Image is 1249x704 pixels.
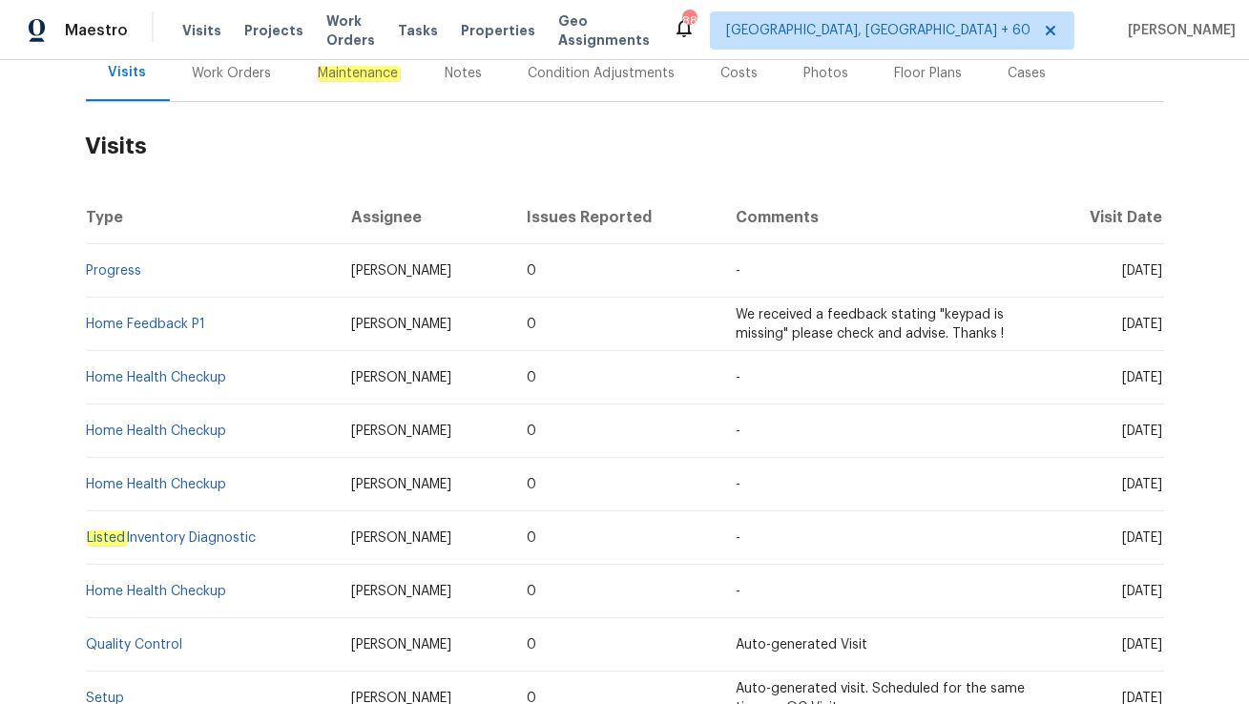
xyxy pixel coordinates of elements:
div: Work Orders [193,64,272,83]
span: - [736,478,740,491]
th: Assignee [336,191,511,244]
span: [DATE] [1123,424,1163,438]
span: Properties [461,21,535,40]
span: Auto-generated Visit [736,638,867,652]
div: Visits [109,63,147,82]
a: Progress [87,264,142,278]
span: 0 [527,585,536,598]
span: We received a feedback stating "keypad is missing" please check and advise. Thanks ! [736,308,1004,341]
span: [DATE] [1123,264,1163,278]
a: Home Feedback P1 [87,318,206,331]
a: Home Health Checkup [87,585,227,598]
span: Geo Assignments [558,11,650,50]
div: Notes [446,64,483,83]
span: - [736,531,740,545]
th: Comments [720,191,1044,244]
span: 0 [527,478,536,491]
span: - [736,264,740,278]
a: Home Health Checkup [87,371,227,384]
span: [DATE] [1123,371,1163,384]
th: Visit Date [1044,191,1163,244]
em: Maintenance [318,66,400,81]
span: 0 [527,264,536,278]
div: 887 [682,11,696,31]
th: Type [86,191,336,244]
span: Maestro [65,21,128,40]
span: [DATE] [1123,478,1163,491]
span: [DATE] [1123,531,1163,545]
div: Floor Plans [895,64,963,83]
div: Costs [721,64,759,83]
span: 0 [527,424,536,438]
span: 0 [527,531,536,545]
span: - [736,424,740,438]
em: Listed [87,530,127,546]
div: Condition Adjustments [529,64,676,83]
span: 0 [527,371,536,384]
span: [PERSON_NAME] [351,371,451,384]
span: [PERSON_NAME] [351,318,451,331]
span: [PERSON_NAME] [351,478,451,491]
span: Tasks [398,24,438,37]
h2: Visits [86,102,1164,191]
span: Projects [244,21,303,40]
span: - [736,371,740,384]
span: [PERSON_NAME] [351,585,451,598]
span: [PERSON_NAME] [351,424,451,438]
div: Photos [804,64,849,83]
span: [PERSON_NAME] [1120,21,1236,40]
a: Quality Control [87,638,183,652]
span: [DATE] [1123,318,1163,331]
th: Issues Reported [511,191,720,244]
span: Work Orders [326,11,375,50]
span: 0 [527,318,536,331]
span: [PERSON_NAME] [351,638,451,652]
span: [PERSON_NAME] [351,264,451,278]
a: ListedInventory Diagnostic [87,530,257,546]
span: [GEOGRAPHIC_DATA], [GEOGRAPHIC_DATA] + 60 [726,21,1030,40]
span: 0 [527,638,536,652]
a: Home Health Checkup [87,478,227,491]
span: Visits [182,21,221,40]
a: Home Health Checkup [87,424,227,438]
span: [PERSON_NAME] [351,531,451,545]
span: - [736,585,740,598]
span: [DATE] [1123,638,1163,652]
span: [DATE] [1123,585,1163,598]
div: Cases [1009,64,1047,83]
